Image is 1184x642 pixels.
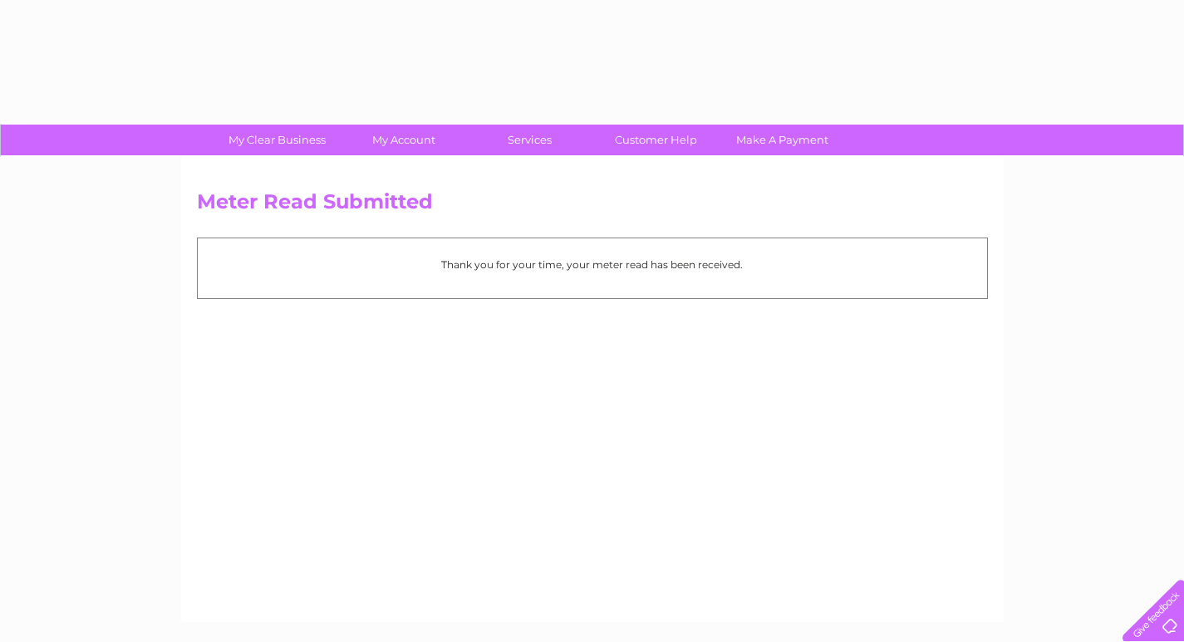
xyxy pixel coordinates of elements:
[206,257,979,272] p: Thank you for your time, your meter read has been received.
[197,190,988,222] h2: Meter Read Submitted
[335,125,472,155] a: My Account
[714,125,851,155] a: Make A Payment
[587,125,725,155] a: Customer Help
[209,125,346,155] a: My Clear Business
[461,125,598,155] a: Services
